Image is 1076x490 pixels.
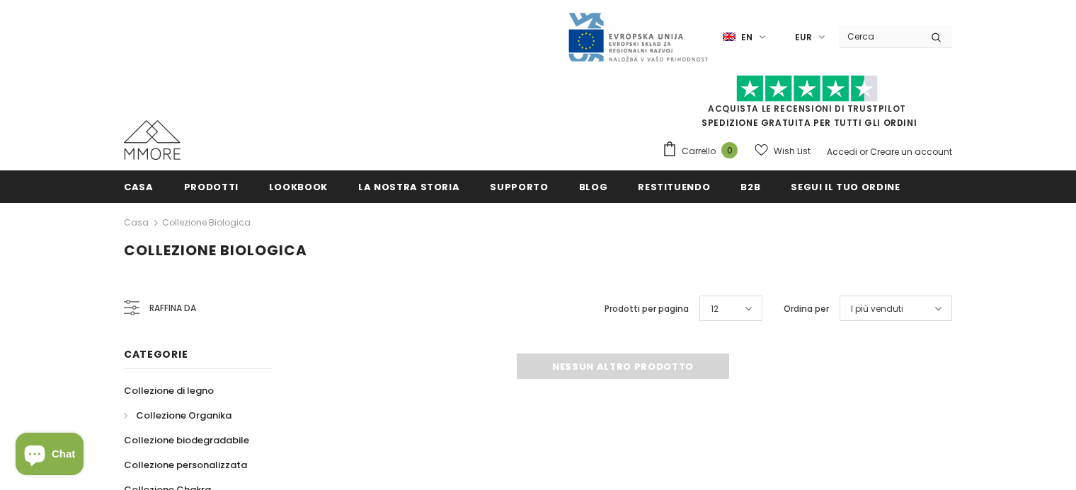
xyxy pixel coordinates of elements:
a: Blog [579,170,608,202]
span: Segui il tuo ordine [791,180,900,194]
span: Prodotti [184,180,239,194]
a: Prodotti [184,170,239,202]
span: Collezione di legno [124,384,214,397]
span: supporto [490,180,548,194]
span: or [859,146,868,158]
a: Collezione biologica [162,216,251,228]
a: La nostra storia [358,170,459,202]
a: B2B [740,170,760,202]
span: Lookbook [269,180,328,194]
span: Collezione biologica [124,240,307,260]
span: B2B [740,180,760,194]
span: 0 [721,142,738,158]
span: Collezione personalizzata [124,458,247,472]
span: La nostra storia [358,180,459,194]
a: Casa [124,170,154,202]
span: SPEDIZIONE GRATUITA PER TUTTI GLI ORDINI [662,81,952,129]
img: Javni Razpis [567,11,709,63]
input: Search Site [839,26,920,47]
span: Categorie [124,347,188,361]
a: Casa [124,214,149,231]
span: en [741,30,752,45]
a: Collezione Organika [124,403,231,428]
img: Casi MMORE [124,120,181,160]
inbox-online-store-chat: Shopify online store chat [11,433,88,479]
a: Wish List [755,139,811,163]
a: supporto [490,170,548,202]
span: 12 [711,302,719,316]
a: Javni Razpis [567,30,709,42]
label: Prodotti per pagina [605,302,689,316]
img: i-lang-1.png [723,31,736,43]
a: Carrello 0 [662,141,745,162]
span: I più venduti [851,302,903,316]
a: Creare un account [870,146,952,158]
a: Segui il tuo ordine [791,170,900,202]
span: Casa [124,180,154,194]
span: Collezione Organika [136,409,231,422]
span: Carrello [682,144,716,158]
span: Blog [579,180,608,194]
span: EUR [795,30,812,45]
span: Wish List [774,144,811,158]
a: Accedi [827,146,857,158]
span: Raffina da [149,301,196,316]
a: Collezione di legno [124,378,214,403]
a: Collezione biodegradabile [124,428,249,453]
label: Ordina per [784,302,829,316]
a: Restituendo [638,170,710,202]
span: Restituendo [638,180,710,194]
a: Acquista le recensioni di TrustPilot [708,103,906,115]
img: Fidati di Pilot Stars [736,75,878,103]
a: Collezione personalizzata [124,453,247,477]
span: Collezione biodegradabile [124,433,249,447]
a: Lookbook [269,170,328,202]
